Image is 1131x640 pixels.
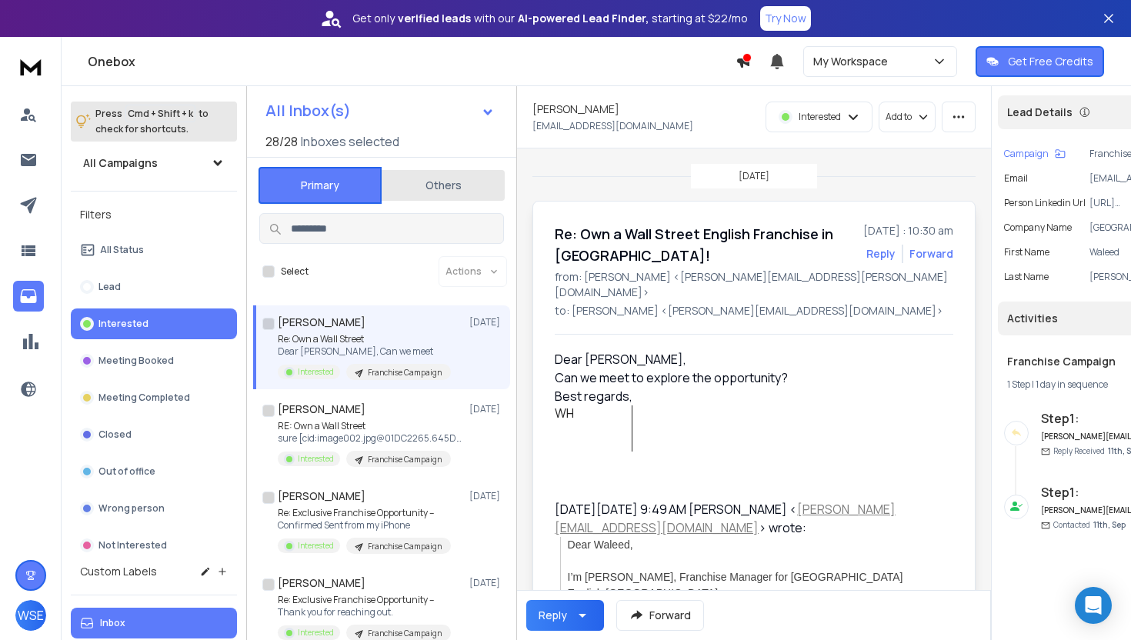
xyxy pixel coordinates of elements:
p: Email [1004,172,1028,185]
p: Interested [98,318,148,330]
p: Franchise Campaign [368,541,442,552]
p: RE: Own a Wall Street [278,420,462,432]
p: Add to [886,111,912,123]
button: All Status [71,235,237,265]
button: Lead [71,272,237,302]
div: Forward [909,246,953,262]
h1: [PERSON_NAME] [532,102,619,117]
button: Meeting Booked [71,345,237,376]
h1: Re: Own a Wall Street English Franchise in [GEOGRAPHIC_DATA]! [555,223,854,266]
p: Confirmed Sent from my iPhone [278,519,451,532]
h1: [PERSON_NAME] [278,488,365,504]
p: Get Free Credits [1008,54,1093,69]
span: 28 / 28 [265,132,298,151]
p: [DATE] [469,490,504,502]
p: Franchise Campaign [368,628,442,639]
div: Best regards, [555,387,941,463]
button: Forward [616,600,704,631]
div: Reply [539,608,567,623]
p: [DATE] [469,577,504,589]
p: [DATE] [469,403,504,415]
p: Re: Exclusive Franchise Opportunity – [278,594,451,606]
strong: AI-powered Lead Finder, [518,11,649,26]
div: Can we meet to explore the opportunity? [555,368,941,387]
h3: Custom Labels [80,564,157,579]
p: [DATE] [739,170,769,182]
button: Reply [526,600,604,631]
p: [DATE] [469,316,504,328]
p: Company Name [1004,222,1072,234]
button: Try Now [760,6,811,31]
p: Interested [298,540,334,552]
p: [DATE] : 10:30 am [863,223,953,238]
h1: [PERSON_NAME] [278,575,365,591]
p: Not Interested [98,539,167,552]
p: Re: Own a Wall Street [278,333,451,345]
p: Get only with our starting at $22/mo [352,11,748,26]
button: Meeting Completed [71,382,237,413]
p: Interested [799,111,841,123]
p: to: [PERSON_NAME] <[PERSON_NAME][EMAIL_ADDRESS][DOMAIN_NAME]> [555,303,953,318]
button: Get Free Credits [976,46,1104,77]
div: Dear [PERSON_NAME], [555,350,941,368]
p: Press to check for shortcuts. [95,106,209,137]
button: Closed [71,419,237,450]
p: Lead [98,281,121,293]
p: Closed [98,428,132,441]
p: Wrong person [98,502,165,515]
img: logo [15,52,46,81]
p: Meeting Booked [98,355,174,367]
button: Campaign [1004,148,1066,160]
button: WSE [15,600,46,631]
button: All Campaigns [71,148,237,178]
button: Out of office [71,456,237,487]
p: Franchise Campaign [368,454,442,465]
p: Person Linkedin Url [1004,197,1086,209]
p: Interested [298,627,334,638]
h3: Filters [71,204,237,225]
p: First Name [1004,246,1049,258]
p: sure [cid:image002.jpg@01DC2265.645DEA70] From: [PERSON_NAME] [278,432,462,445]
span: 1 Step [1007,378,1030,391]
p: Meeting Completed [98,392,190,404]
button: Wrong person [71,493,237,524]
button: Interested [71,308,237,339]
p: Re: Exclusive Franchise Opportunity – [278,507,451,519]
p: Contacted [1053,519,1126,531]
h1: Onebox [88,52,736,71]
p: All Status [100,244,144,256]
button: All Inbox(s) [253,95,507,126]
div: I’m [PERSON_NAME], Franchise Manager for [GEOGRAPHIC_DATA] English [GEOGRAPHIC_DATA]. [568,569,941,602]
div: [DATE][DATE] 9:49 AM [PERSON_NAME] < > wrote: [555,500,941,537]
p: [EMAIL_ADDRESS][DOMAIN_NAME] [532,120,693,132]
h1: All Inbox(s) [265,103,351,118]
p: Interested [298,453,334,465]
span: 11th, Sep [1093,519,1126,530]
strong: verified leads [398,11,471,26]
p: Inbox [100,617,125,629]
p: Out of office [98,465,155,478]
button: Primary [259,167,382,204]
span: Cmd + Shift + k [125,105,195,122]
h3: Inboxes selected [301,132,399,151]
p: My Workspace [813,54,894,69]
h1: [PERSON_NAME] [278,315,365,330]
label: Select [281,265,309,278]
button: Others [382,168,505,202]
p: Thank you for reaching out. [278,606,451,618]
button: Not Interested [71,530,237,561]
p: from: [PERSON_NAME] <[PERSON_NAME][EMAIL_ADDRESS][PERSON_NAME][DOMAIN_NAME]> [555,269,953,300]
h1: [PERSON_NAME] [278,402,365,417]
p: Campaign [1004,148,1049,160]
p: Try Now [765,11,806,26]
p: Dear [PERSON_NAME], Can we meet [278,345,451,358]
p: Last Name [1004,271,1049,283]
p: Franchise Campaign [368,367,442,378]
p: Interested [298,366,334,378]
button: Reply [866,246,896,262]
span: 1 day in sequence [1036,378,1108,391]
div: Dear Waleed, [568,537,941,553]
